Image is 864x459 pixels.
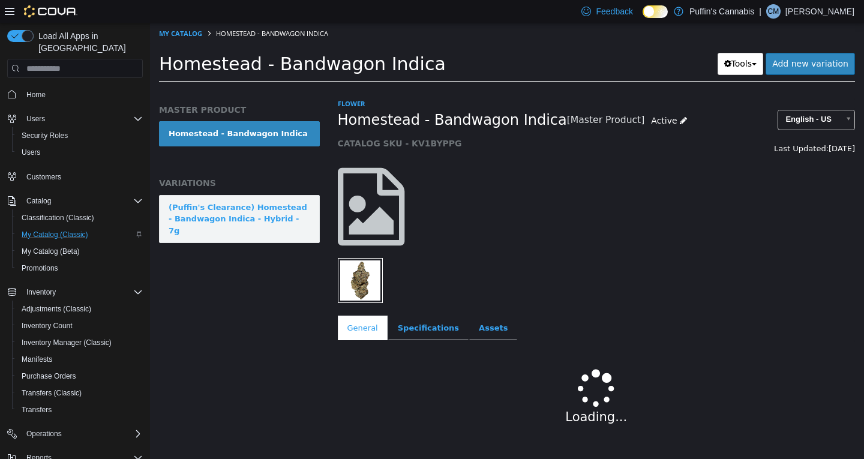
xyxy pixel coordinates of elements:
button: Users [2,110,148,127]
span: Inventory Manager (Classic) [17,335,143,350]
span: Classification (Classic) [22,213,94,223]
button: Inventory [2,284,148,301]
button: Operations [22,427,67,441]
span: Inventory [22,285,143,299]
span: Classification (Classic) [17,211,143,225]
a: Transfers (Classic) [17,386,86,400]
span: CM [768,4,779,19]
button: Home [2,85,148,103]
small: [Master Product] [417,93,495,103]
button: My Catalog (Beta) [12,243,148,260]
span: Feedback [596,5,632,17]
span: Operations [26,429,62,439]
input: Dark Mode [643,5,668,18]
button: Classification (Classic) [12,209,148,226]
a: My Catalog (Classic) [17,227,93,242]
span: Load All Apps in [GEOGRAPHIC_DATA] [34,30,143,54]
div: Curtis Muir [766,4,781,19]
span: Inventory Manager (Classic) [22,338,112,347]
h5: VARIATIONS [9,155,170,166]
img: Cova [24,5,77,17]
span: Catalog [22,194,143,208]
a: Flower [188,76,215,85]
button: Inventory Manager (Classic) [12,334,148,351]
p: [PERSON_NAME] [785,4,854,19]
button: Transfers [12,401,148,418]
a: Manifests [17,352,57,367]
span: Active [501,93,527,103]
a: Specifications [238,293,319,318]
a: Promotions [17,261,63,275]
button: Users [22,112,50,126]
p: | [759,4,761,19]
span: Transfers [22,405,52,415]
a: Customers [22,170,66,184]
span: Security Roles [17,128,143,143]
a: Users [17,145,45,160]
button: Adjustments (Classic) [12,301,148,317]
span: Transfers (Classic) [17,386,143,400]
a: Assets [319,293,367,318]
p: Loading... [224,385,670,404]
p: Puffin's Cannabis [689,4,754,19]
a: Homestead - Bandwagon Indica [9,98,170,124]
span: Home [22,86,143,101]
button: Promotions [12,260,148,277]
span: Users [22,148,40,157]
span: Purchase Orders [17,369,143,383]
span: Last Updated: [624,121,679,130]
div: (Puffin's Clearance) Homestead - Bandwagon Indica - Hybrid - 7g [19,179,160,214]
span: My Catalog (Classic) [22,230,88,239]
a: Home [22,88,50,102]
h5: MASTER PRODUCT [9,82,170,92]
button: Catalog [2,193,148,209]
span: Purchase Orders [22,371,76,381]
a: My Catalog [9,6,52,15]
a: Inventory Count [17,319,77,333]
span: Users [17,145,143,160]
span: Users [22,112,143,126]
button: My Catalog (Classic) [12,226,148,243]
button: Inventory [22,285,61,299]
h5: CATALOG SKU - KV1BYPPG [188,115,571,126]
span: Transfers (Classic) [22,388,82,398]
span: My Catalog (Beta) [17,244,143,259]
a: Transfers [17,403,56,417]
span: Operations [22,427,143,441]
button: Tools [568,30,614,52]
span: Customers [26,172,61,182]
span: English - US [628,88,689,106]
a: English - US [628,87,705,107]
span: Adjustments (Classic) [17,302,143,316]
span: Manifests [17,352,143,367]
span: Promotions [17,261,143,275]
span: Manifests [22,355,52,364]
button: Manifests [12,351,148,368]
a: General [188,293,238,318]
span: Adjustments (Classic) [22,304,91,314]
a: Adjustments (Classic) [17,302,96,316]
span: Customers [22,169,143,184]
span: Promotions [22,263,58,273]
button: Inventory Count [12,317,148,334]
span: Users [26,114,45,124]
button: Catalog [22,194,56,208]
a: Add new variation [616,30,705,52]
span: My Catalog (Classic) [17,227,143,242]
a: Classification (Classic) [17,211,99,225]
button: Security Roles [12,127,148,144]
span: Homestead - Bandwagon Indica [188,88,417,107]
span: [DATE] [679,121,705,130]
span: Inventory Count [22,321,73,331]
button: Operations [2,425,148,442]
span: Inventory [26,287,56,297]
button: Users [12,144,148,161]
span: Home [26,90,46,100]
span: Homestead - Bandwagon Indica [9,31,296,52]
a: Inventory Manager (Classic) [17,335,116,350]
a: Purchase Orders [17,369,81,383]
a: My Catalog (Beta) [17,244,85,259]
a: Security Roles [17,128,73,143]
span: Transfers [17,403,143,417]
span: Security Roles [22,131,68,140]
